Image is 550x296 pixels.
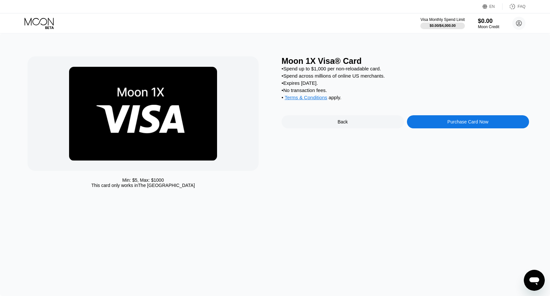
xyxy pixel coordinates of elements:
[503,3,525,10] div: FAQ
[284,95,327,102] div: Terms & Conditions
[284,95,327,100] span: Terms & Conditions
[282,95,529,102] div: • apply .
[448,119,488,124] div: Purchase Card Now
[282,56,529,66] div: Moon 1X Visa® Card
[338,119,348,124] div: Back
[524,270,545,291] iframe: Button to launch messaging window
[430,24,456,28] div: $0.00 / $4,000.00
[478,18,499,29] div: $0.00Moon Credit
[282,66,529,71] div: • Spend up to $1,000 per non-reloadable card.
[282,73,529,79] div: • Spend across millions of online US merchants.
[420,17,465,29] div: Visa Monthly Spend Limit$0.00/$4,000.00
[478,25,499,29] div: Moon Credit
[407,115,529,128] div: Purchase Card Now
[282,115,404,128] div: Back
[489,4,495,9] div: EN
[483,3,503,10] div: EN
[420,17,465,22] div: Visa Monthly Spend Limit
[518,4,525,9] div: FAQ
[122,177,164,183] div: Min: $ 5 , Max: $ 1000
[282,87,529,93] div: • No transaction fees.
[91,183,195,188] div: This card only works in The [GEOGRAPHIC_DATA]
[282,80,529,86] div: • Expires [DATE].
[478,18,499,25] div: $0.00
